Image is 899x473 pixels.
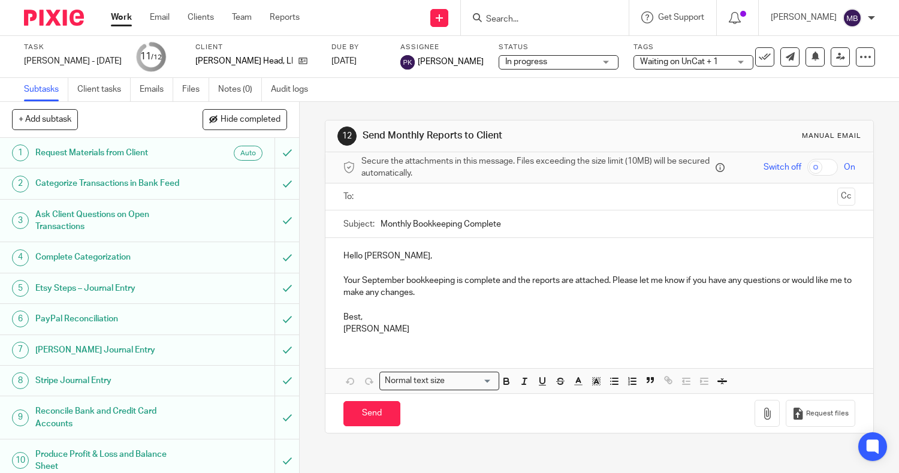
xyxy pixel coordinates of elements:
[188,11,214,23] a: Clients
[802,131,861,141] div: Manual email
[150,11,170,23] a: Email
[12,109,78,129] button: + Add subtask
[35,310,187,328] h1: PayPal Reconciliation
[221,115,280,125] span: Hide completed
[343,191,357,203] label: To:
[361,155,713,180] span: Secure the attachments in this message. Files exceeding the size limit (10MB) will be secured aut...
[271,78,317,101] a: Audit logs
[12,372,29,389] div: 8
[140,50,162,64] div: 11
[343,323,856,335] p: [PERSON_NAME]
[400,43,484,52] label: Assignee
[24,55,122,67] div: Andrea Head - Sept 2025
[331,43,385,52] label: Due by
[35,174,187,192] h1: Categorize Transactions in Bank Feed
[234,146,263,161] div: Auto
[77,78,131,101] a: Client tasks
[400,55,415,70] img: svg%3E
[764,161,801,173] span: Switch off
[218,78,262,101] a: Notes (0)
[12,409,29,426] div: 9
[35,402,187,433] h1: Reconcile Bank and Credit Card Accounts
[195,43,316,52] label: Client
[182,78,209,101] a: Files
[806,409,849,418] span: Request files
[140,78,173,101] a: Emails
[640,58,718,66] span: Waiting on UnCat + 1
[24,10,84,26] img: Pixie
[232,11,252,23] a: Team
[12,311,29,327] div: 6
[343,218,375,230] label: Subject:
[195,55,292,67] p: [PERSON_NAME] Head, LLC
[35,341,187,359] h1: [PERSON_NAME] Journal Entry
[12,280,29,297] div: 5
[786,400,855,427] button: Request files
[505,58,547,66] span: In progress
[363,129,625,142] h1: Send Monthly Reports to Client
[35,144,187,162] h1: Request Materials from Client
[379,372,499,390] div: Search for option
[111,11,132,23] a: Work
[331,57,357,65] span: [DATE]
[343,311,856,323] p: Best,
[418,56,484,68] span: [PERSON_NAME]
[449,375,492,387] input: Search for option
[151,54,162,61] small: /12
[12,212,29,229] div: 3
[12,176,29,192] div: 2
[35,248,187,266] h1: Complete Categorization
[337,126,357,146] div: 12
[24,78,68,101] a: Subtasks
[12,452,29,469] div: 10
[24,43,122,52] label: Task
[382,375,448,387] span: Normal text size
[24,55,122,67] div: [PERSON_NAME] - [DATE]
[270,11,300,23] a: Reports
[35,372,187,390] h1: Stripe Journal Entry
[343,401,400,427] input: Send
[844,161,855,173] span: On
[203,109,287,129] button: Hide completed
[12,249,29,266] div: 4
[12,144,29,161] div: 1
[843,8,862,28] img: svg%3E
[35,279,187,297] h1: Etsy Steps – Journal Entry
[343,250,856,262] p: Hello [PERSON_NAME],
[837,188,855,206] button: Cc
[35,206,187,236] h1: Ask Client Questions on Open Transactions
[12,342,29,358] div: 7
[343,275,856,299] p: Your September bookkeeping is complete and the reports are attached. Please let me know if you ha...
